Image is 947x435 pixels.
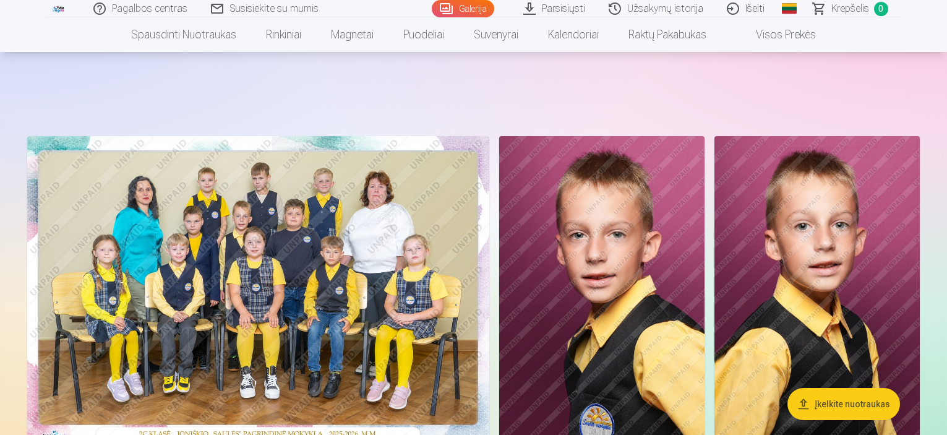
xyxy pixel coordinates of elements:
span: Krepšelis [831,1,869,16]
a: Visos prekės [721,17,831,52]
img: /fa2 [52,5,66,12]
a: Spausdinti nuotraukas [116,17,251,52]
a: Kalendoriai [533,17,614,52]
a: Magnetai [316,17,388,52]
a: Suvenyrai [459,17,533,52]
button: Įkelkite nuotraukas [787,388,900,420]
a: Raktų pakabukas [614,17,721,52]
a: Rinkiniai [251,17,316,52]
span: 0 [874,2,888,16]
a: Puodeliai [388,17,459,52]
